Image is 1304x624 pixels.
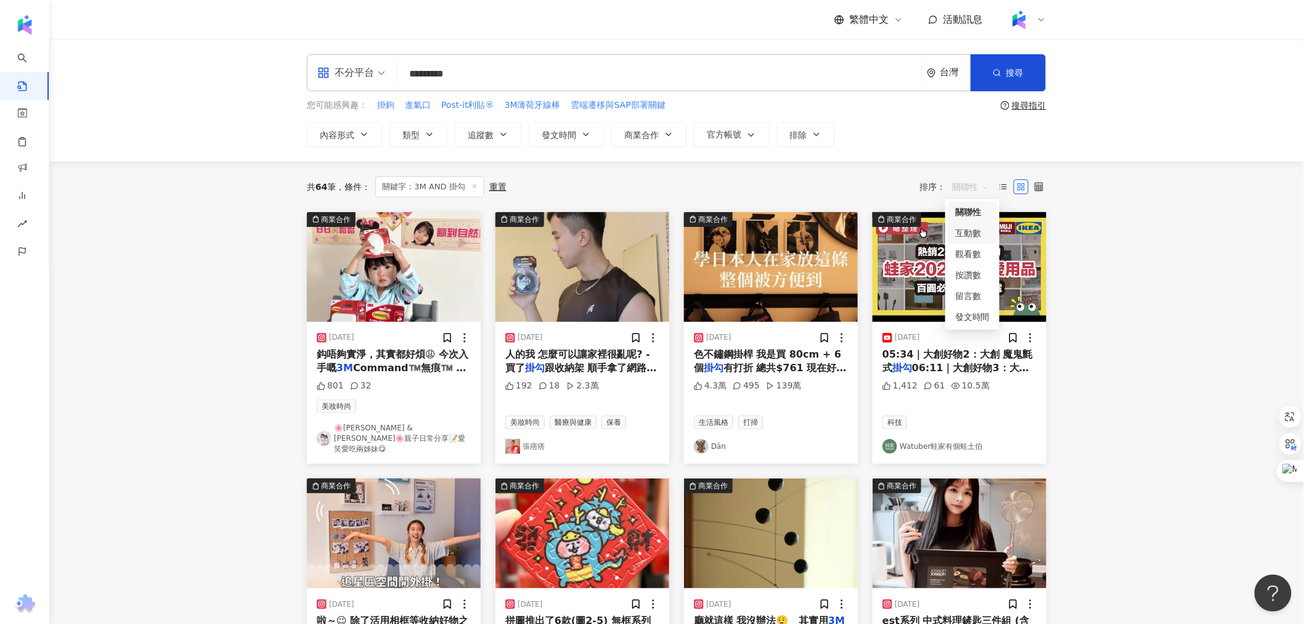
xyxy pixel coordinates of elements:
[955,247,990,261] div: 觀看數
[505,439,659,454] a: KOL Avatar張痞痞
[307,478,481,588] img: post-image
[882,439,1037,454] a: KOL AvatarWatuber蛙家有個蛙土伯
[505,416,545,429] span: 美妝時尚
[317,67,330,79] span: appstore
[948,244,997,265] div: 觀看數
[317,362,466,387] span: Command™️無痕™️ 拖把夾
[873,478,1046,588] button: 商業合作
[525,362,545,374] mark: 掛勾
[317,380,344,392] div: 801
[887,480,916,492] div: 商業合作
[882,380,918,392] div: 1,412
[694,122,769,147] button: 官方帳號
[948,285,997,306] div: 留言數
[694,416,733,429] span: 生活風格
[13,594,37,614] img: chrome extension
[336,182,370,192] span: 條件 ：
[307,122,382,147] button: 內容形式
[317,431,332,446] img: KOL Avatar
[971,54,1046,91] button: 搜尋
[943,14,982,25] span: 活動訊息
[882,348,1033,374] span: 05:34｜大創好物2：大創 魔鬼氈式
[307,478,481,588] button: 商業合作
[684,478,858,588] button: 商業合作
[317,400,356,413] span: 美妝時尚
[873,212,1046,322] button: 商業合作
[317,348,468,374] span: 鈎唔夠實淨，其實都好煩😩 今次入手嘅
[495,212,669,322] button: 商業合作
[441,99,495,112] button: Post-it利貼®
[698,213,728,226] div: 商業合作
[895,599,920,610] div: [DATE]
[350,380,372,392] div: 32
[377,99,395,112] button: 掛鉤
[738,416,763,429] span: 打掃
[317,423,471,454] a: KOL Avatar🌸[PERSON_NAME] & [PERSON_NAME]🌸親子日常分享📝愛笑愛吃兩姊妹😋
[895,332,920,343] div: [DATE]
[948,202,997,223] div: 關聯性
[766,380,802,392] div: 139萬
[495,212,669,322] img: post-image
[329,599,354,610] div: [DATE]
[1255,575,1292,612] iframe: Help Scout Beacon - Open
[17,211,27,239] span: rise
[539,380,560,392] div: 18
[948,223,997,244] div: 互動數
[495,478,669,588] img: post-image
[550,416,597,429] span: 醫療與健康
[887,213,916,226] div: 商業合作
[404,99,431,112] button: 進氣口
[873,478,1046,588] img: post-image
[694,439,709,454] img: KOL Avatar
[704,362,723,374] mark: 掛勾
[694,439,848,454] a: KOL AvatarDän
[927,68,936,78] span: environment
[1008,8,1031,31] img: Kolr%20app%20icon%20%281%29.png
[1006,68,1024,78] span: 搜尋
[571,99,666,112] span: 雲端遷移與SAP部署關鍵
[694,380,727,392] div: 4.3萬
[706,332,731,343] div: [DATE]
[489,182,507,192] div: 重置
[948,265,997,285] div: 按讚數
[611,122,687,147] button: 商業合作
[919,177,996,197] div: 排序：
[510,213,539,226] div: 商業合作
[698,480,728,492] div: 商業合作
[873,212,1046,322] img: post-image
[789,130,807,140] span: 排除
[733,380,760,392] div: 495
[518,332,543,343] div: [DATE]
[377,99,394,112] span: 掛鉤
[307,182,336,192] div: 共 筆
[706,599,731,610] div: [DATE]
[505,99,561,112] span: 3M薄荷牙線棒
[389,122,447,147] button: 類型
[948,306,997,327] div: 發文時間
[505,380,532,392] div: 192
[694,362,847,387] span: 有打折 總共$761 現在好像沒有
[955,310,990,324] div: 發文時間
[566,380,599,392] div: 2.3萬
[882,362,1029,387] span: 06:11｜大創好物3：大創 茶包
[955,268,990,282] div: 按讚數
[542,130,576,140] span: 發文時間
[495,478,669,588] button: 商業合作
[17,44,42,92] a: search
[955,205,990,219] div: 關聯性
[924,380,945,392] div: 61
[1001,101,1009,110] span: question-circle
[320,130,354,140] span: 內容形式
[849,13,889,27] span: 繁體中文
[307,99,367,112] span: 您可能感興趣：
[707,129,741,139] span: 官方帳號
[505,348,650,374] span: 人的我 怎麼可以讓家裡很亂呢? - 買了
[882,416,907,429] span: 科技
[518,599,543,610] div: [DATE]
[402,130,420,140] span: 類型
[15,15,35,35] img: logo icon
[776,122,834,147] button: 排除
[316,182,327,192] span: 64
[405,99,431,112] span: 進氣口
[307,212,481,322] img: post-image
